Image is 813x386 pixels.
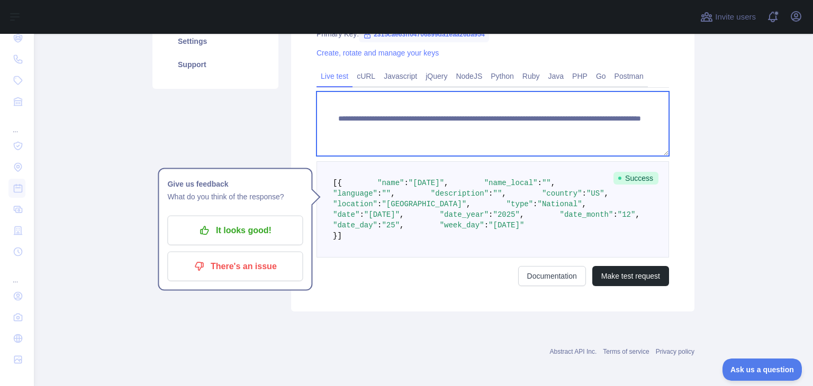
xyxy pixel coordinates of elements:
p: It looks good! [175,222,295,240]
a: Support [165,53,266,76]
a: cURL [353,68,380,85]
span: Success [613,172,658,185]
span: : [489,189,493,198]
a: Abstract API Inc. [550,348,597,355]
a: PHP [568,68,592,85]
span: : [404,179,408,187]
span: , [635,210,639,219]
span: "name" [377,179,404,187]
span: "[DATE]" [409,179,444,187]
span: "description" [431,189,489,198]
span: : [582,189,586,198]
span: Invite users [715,11,756,23]
span: "[GEOGRAPHIC_DATA]" [382,200,466,208]
span: "[DATE]" [489,221,524,229]
span: : [377,200,382,208]
div: Primary Key: [317,29,669,39]
span: ] [337,232,341,240]
a: Ruby [518,68,544,85]
a: Go [592,68,610,85]
a: Live test [317,68,353,85]
a: Javascript [380,68,421,85]
span: "date_day" [333,221,377,229]
span: , [466,200,471,208]
span: "" [493,189,502,198]
a: Postman [610,68,648,85]
span: "week_day" [440,221,484,229]
span: , [551,179,555,187]
span: : [359,210,364,219]
span: "25" [382,221,400,229]
span: "date_month" [560,210,613,219]
span: , [400,221,404,229]
span: , [520,210,524,219]
a: NodeJS [451,68,486,85]
span: "2025" [493,210,520,219]
span: , [391,189,395,198]
a: Documentation [518,266,586,286]
a: jQuery [421,68,451,85]
span: , [604,189,609,198]
span: "12" [618,210,636,219]
span: , [502,189,506,198]
span: "date_year" [440,210,489,219]
span: : [533,200,537,208]
span: 2315cae63ff04706899da1eaa26ba954 [359,26,489,42]
span: "type" [507,200,533,208]
span: "National" [538,200,582,208]
button: It looks good! [167,216,303,245]
span: : [484,221,489,229]
p: What do you think of the response? [167,190,303,203]
span: : [377,221,382,229]
span: "US" [586,189,604,198]
button: There's an issue [167,252,303,281]
span: "location" [333,200,377,208]
button: Invite users [698,8,758,25]
span: "" [382,189,391,198]
span: "name_local" [484,179,538,187]
a: Privacy policy [656,348,694,355]
span: "country" [542,189,582,198]
span: "date" [333,210,359,219]
span: , [444,179,448,187]
span: { [337,179,341,187]
p: There's an issue [175,258,295,275]
span: "[DATE]" [364,210,400,219]
a: Terms of service [603,348,649,355]
span: [ [333,179,337,187]
div: ... [8,263,25,284]
span: , [400,210,404,219]
a: Create, rotate and manage your keys [317,49,439,57]
h1: Give us feedback [167,178,303,190]
span: , [582,200,586,208]
span: "" [542,179,551,187]
span: } [333,232,337,240]
span: : [538,179,542,187]
span: : [489,210,493,219]
span: : [377,189,382,198]
div: ... [8,113,25,134]
button: Make test request [592,266,669,286]
a: Settings [165,30,266,53]
a: Python [486,68,518,85]
span: "language" [333,189,377,198]
a: Java [544,68,568,85]
iframe: Toggle Customer Support [722,359,802,381]
span: : [613,210,617,219]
